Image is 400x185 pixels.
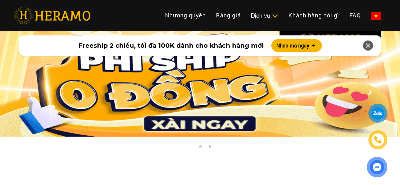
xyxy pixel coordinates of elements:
[78,41,264,50] span: Freeship 2 chiều, tối đa 100K dành cho khách hàng mới
[197,145,203,151] button: 2
[14,7,90,24] img: heramo-logo.png
[211,9,246,22] a: Bảng giá
[369,131,387,149] a: phone-icon
[251,11,278,20] div: Dịch vụ
[373,135,382,144] img: phone-icon
[188,145,194,151] button: 1
[344,9,366,22] a: FAQ
[371,12,381,20] img: vn-flag.png
[206,145,213,151] button: 3
[160,9,211,22] a: Nhượng quyền
[283,9,344,22] a: Khách hàng nói gì
[272,13,278,19] img: subToggleIcon
[271,39,322,52] button: Nhận mã ngay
